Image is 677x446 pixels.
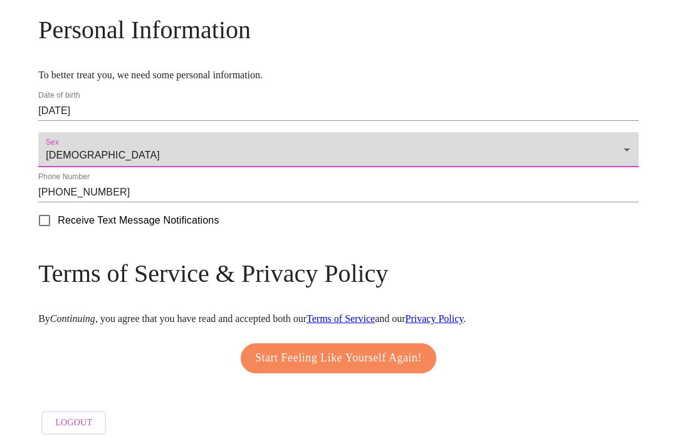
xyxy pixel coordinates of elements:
button: Logout [41,411,106,435]
h3: Personal Information [38,15,639,44]
a: Terms of Service [307,313,375,324]
label: Date of birth [38,92,80,100]
h3: Terms of Service & Privacy Policy [38,259,639,288]
div: [DEMOGRAPHIC_DATA] [38,132,639,167]
p: To better treat you, we need some personal information. [38,70,639,81]
button: Start Feeling Like Yourself Again! [241,343,436,373]
label: Phone Number [38,174,90,181]
span: Logout [55,415,92,431]
span: Receive Text Message Notifications [58,213,219,228]
em: Continuing [50,313,95,324]
a: Privacy Policy [406,313,464,324]
span: Start Feeling Like Yourself Again! [255,348,422,368]
p: By , you agree that you have read and accepted both our and our . [38,313,639,324]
